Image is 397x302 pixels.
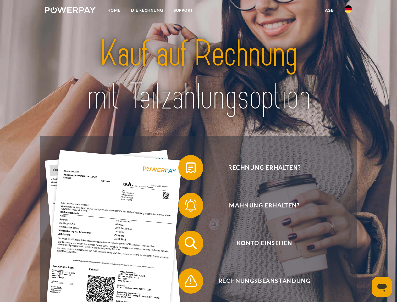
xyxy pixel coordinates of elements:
button: Mahnung erhalten? [178,193,342,218]
button: Rechnungsbeanstandung [178,268,342,294]
span: Konto einsehen [187,231,341,256]
span: Rechnung erhalten? [187,155,341,180]
button: Rechnung erhalten? [178,155,342,180]
img: title-powerpay_de.svg [60,30,337,120]
img: qb_warning.svg [183,273,199,289]
img: logo-powerpay-white.svg [45,7,96,13]
a: Home [102,5,126,16]
span: Mahnung erhalten? [187,193,341,218]
a: agb [320,5,339,16]
button: Konto einsehen [178,231,342,256]
img: de [345,5,352,13]
a: SUPPORT [168,5,198,16]
a: DIE RECHNUNG [126,5,168,16]
img: qb_bell.svg [183,198,199,213]
img: qb_bill.svg [183,160,199,176]
img: qb_search.svg [183,235,199,251]
iframe: Schaltfläche zum Öffnen des Messaging-Fensters [372,277,392,297]
span: Rechnungsbeanstandung [187,268,341,294]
